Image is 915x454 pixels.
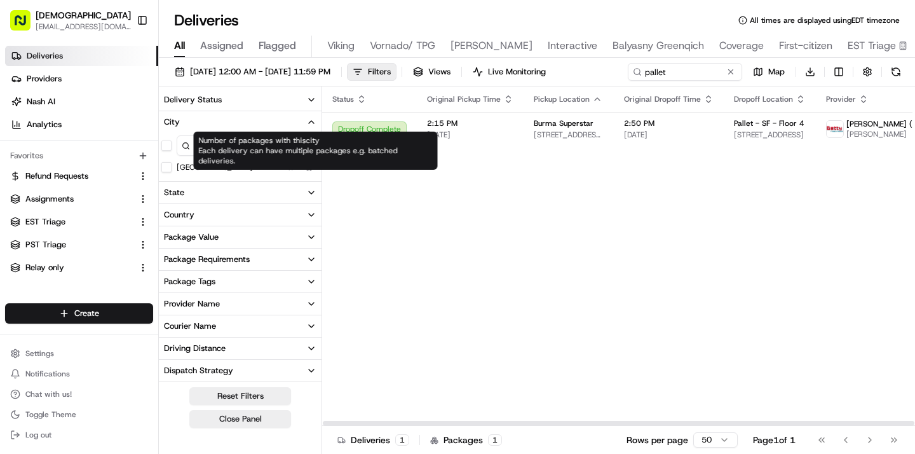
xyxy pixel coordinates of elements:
[164,116,180,128] div: City
[779,38,832,53] span: First-citizen
[427,94,501,104] span: Original Pickup Time
[10,193,133,205] a: Assignments
[827,121,843,137] img: betty.jpg
[159,315,322,337] button: Courier Name
[25,389,72,399] span: Chat with us!
[5,46,158,66] a: Deliveries
[5,406,153,423] button: Toggle Theme
[189,410,291,428] button: Close Panel
[159,360,322,382] button: Dispatch Strategy
[177,162,253,172] label: [GEOGRAPHIC_DATA]
[25,409,76,420] span: Toggle Theme
[164,365,233,376] div: Dispatch Strategy
[5,114,158,135] a: Analytics
[627,434,688,446] p: Rows per page
[25,239,66,251] span: PST Triage
[200,38,243,53] span: Assigned
[5,235,153,255] button: PST Triage
[753,434,796,446] div: Page 1 of 1
[164,320,216,332] div: Courier Name
[887,63,905,81] button: Refresh
[177,135,319,156] input: City
[337,434,409,446] div: Deliveries
[5,146,153,166] div: Favorites
[628,63,742,81] input: Type to search
[159,89,322,111] button: Delivery Status
[194,132,438,170] div: Number of packages with this city Each delivery can have multiple packages e.g. batched deliveries.
[548,38,597,53] span: Interactive
[826,94,856,104] span: Provider
[467,63,552,81] button: Live Monitoring
[25,193,74,205] span: Assignments
[36,9,131,22] button: [DEMOGRAPHIC_DATA]
[169,63,336,81] button: [DATE] 12:00 AM - [DATE] 11:59 PM
[407,63,456,81] button: Views
[488,66,546,78] span: Live Monitoring
[534,130,604,140] span: [STREET_ADDRESS][PERSON_NAME]
[747,63,790,81] button: Map
[451,38,532,53] span: [PERSON_NAME]
[5,385,153,403] button: Chat with us!
[10,262,133,273] a: Relay only
[164,298,220,310] div: Provider Name
[27,119,62,130] span: Analytics
[719,38,764,53] span: Coverage
[488,434,502,446] div: 1
[174,38,185,53] span: All
[370,38,435,53] span: Vornado/ TPG
[25,348,54,359] span: Settings
[534,94,590,104] span: Pickup Location
[427,118,513,128] span: 2:15 PM
[734,94,793,104] span: Dropoff Location
[164,254,250,265] div: Package Requirements
[164,343,226,354] div: Driving Distance
[27,50,63,62] span: Deliveries
[5,69,158,89] a: Providers
[332,94,354,104] span: Status
[395,434,409,446] div: 1
[5,426,153,444] button: Log out
[36,22,131,32] button: [EMAIL_ADDRESS][DOMAIN_NAME]
[5,212,153,232] button: EST Triage
[613,38,704,53] span: Balyasny Greenqich
[624,94,701,104] span: Original Dropoff Time
[25,430,51,440] span: Log out
[734,130,806,140] span: [STREET_ADDRESS]
[10,216,133,228] a: EST Triage
[10,170,133,182] a: Refund Requests
[5,166,153,186] button: Refund Requests
[430,434,502,446] div: Packages
[368,66,391,78] span: Filters
[159,204,322,226] button: Country
[5,5,132,36] button: [DEMOGRAPHIC_DATA][EMAIL_ADDRESS][DOMAIN_NAME]
[5,303,153,324] button: Create
[25,170,88,182] span: Refund Requests
[159,249,322,270] button: Package Requirements
[768,66,785,78] span: Map
[190,66,330,78] span: [DATE] 12:00 AM - [DATE] 11:59 PM
[159,182,322,203] button: State
[164,94,222,106] div: Delivery Status
[159,293,322,315] button: Provider Name
[750,15,900,25] span: All times are displayed using EDT timezone
[5,365,153,383] button: Notifications
[159,111,322,133] button: City
[259,38,296,53] span: Flagged
[159,338,322,359] button: Driving Distance
[164,209,194,221] div: Country
[534,118,593,128] span: Burma Superstar
[174,10,239,31] h1: Deliveries
[624,130,714,140] span: [DATE]
[25,216,65,228] span: EST Triage
[74,308,99,319] span: Create
[10,239,133,251] a: PST Triage
[164,231,219,243] div: Package Value
[5,345,153,362] button: Settings
[25,369,70,379] span: Notifications
[164,276,215,287] div: Package Tags
[27,96,55,107] span: Nash AI
[5,258,153,278] button: Relay only
[189,387,291,405] button: Reset Filters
